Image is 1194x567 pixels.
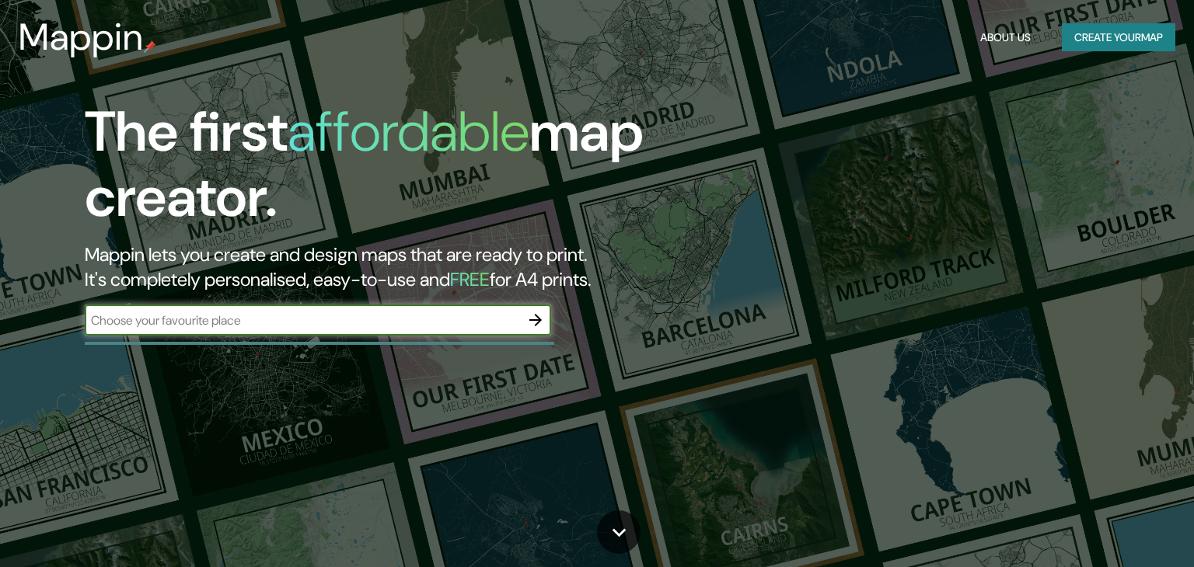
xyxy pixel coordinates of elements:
[85,242,682,292] h2: Mappin lets you create and design maps that are ready to print. It's completely personalised, eas...
[288,96,529,168] h1: affordable
[974,23,1037,52] button: About Us
[85,99,682,242] h1: The first map creator.
[85,311,520,329] input: Choose your favourite place
[19,16,144,59] h3: Mappin
[450,267,490,291] h5: FREE
[1062,23,1175,52] button: Create yourmap
[144,40,156,53] img: mappin-pin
